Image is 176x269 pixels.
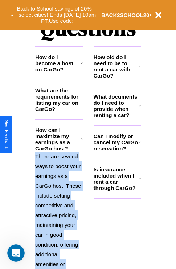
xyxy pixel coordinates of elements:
[4,120,9,149] div: Give Feedback
[35,87,81,112] h3: What are the requirements for listing my car on CarGo?
[7,244,25,262] iframe: Intercom live chat
[94,166,139,191] h3: Is insurance included when I rent a car through CarGo?
[35,54,80,73] h3: How do I become a host on CarGo?
[13,4,101,26] button: Back to School savings of 20% in select cities! Ends [DATE] 10am PT.Use code:
[94,54,139,79] h3: How old do I need to be to rent a car with CarGo?
[94,94,139,118] h3: What documents do I need to provide when renting a car?
[35,127,81,152] h3: How can I maximize my earnings as a CarGo host?
[101,12,150,18] b: BACK2SCHOOL20
[94,133,139,152] h3: Can I modify or cancel my CarGo reservation?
